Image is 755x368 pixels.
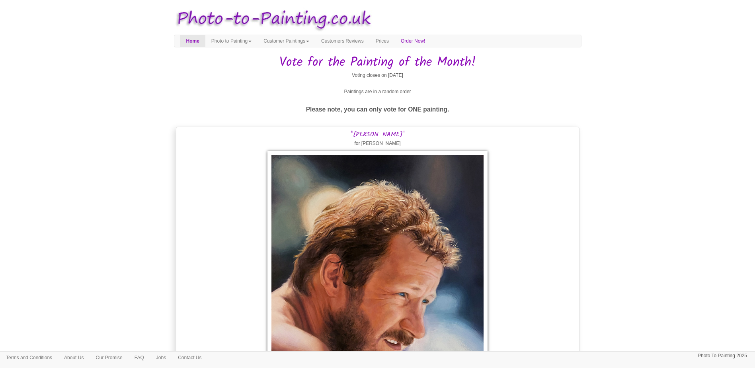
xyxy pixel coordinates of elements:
[174,55,581,69] h1: Vote for the Painting of the Month!
[258,35,315,47] a: Customer Paintings
[170,4,374,35] img: Photo to Painting
[90,352,128,364] a: Our Promise
[174,71,581,80] p: Voting closes on [DATE]
[698,352,747,360] p: Photo To Painting 2025
[205,35,258,47] a: Photo to Painting
[395,35,431,47] a: Order Now!
[180,35,205,47] a: Home
[58,352,90,364] a: About Us
[178,131,577,138] h3: "[PERSON_NAME]"
[129,352,150,364] a: FAQ
[315,35,370,47] a: Customers Reviews
[172,352,207,364] a: Contact Us
[150,352,172,364] a: Jobs
[174,88,581,96] p: Paintings are in a random order
[370,35,395,47] a: Prices
[174,104,581,115] p: Please note, you can only vote for ONE painting.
